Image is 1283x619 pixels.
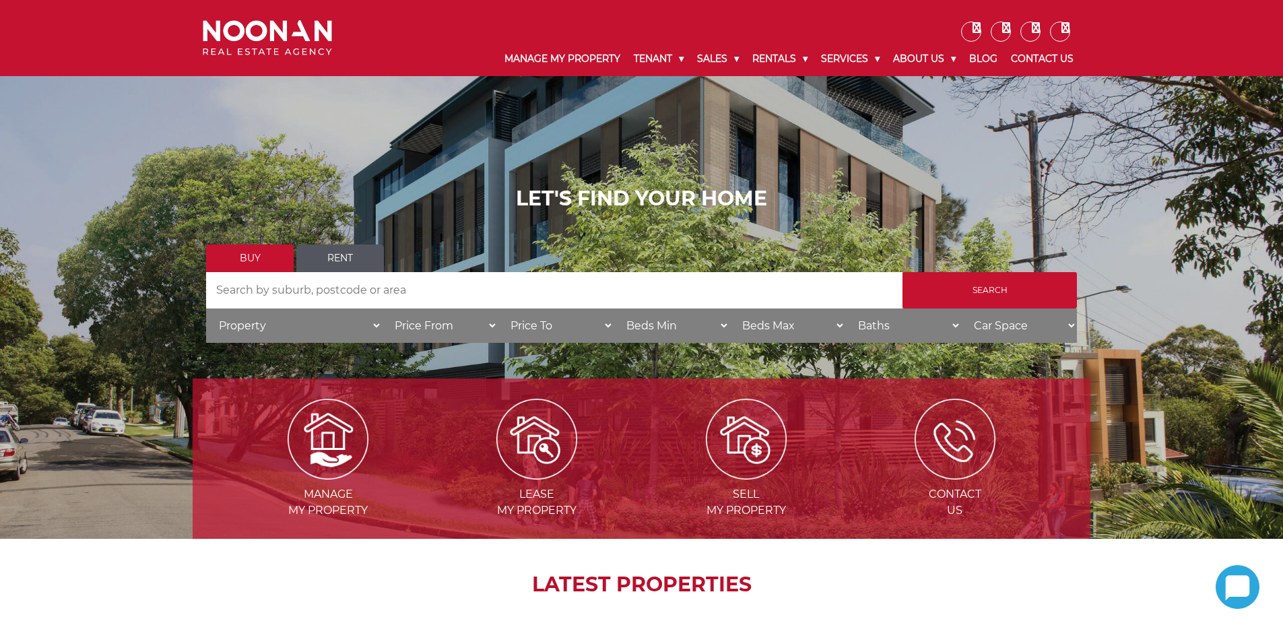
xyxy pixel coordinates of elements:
a: Services [814,42,886,76]
a: ContactUs [852,432,1058,517]
a: Buy [206,245,294,272]
a: Contact Us [1004,42,1080,76]
input: Search [902,272,1077,308]
span: Contact Us [852,486,1058,519]
a: Sales [690,42,746,76]
a: Blog [962,42,1004,76]
img: ICONS [915,399,995,480]
a: Manage My Property [498,42,627,76]
a: Leasemy Property [434,432,640,517]
img: Lease my property [496,399,577,480]
span: Lease my Property [434,486,640,519]
img: Sell my property [706,399,787,480]
a: Managemy Property [225,432,431,517]
a: Tenant [627,42,690,76]
input: Search by suburb, postcode or area [206,272,902,308]
a: About Us [886,42,962,76]
h1: LET'S FIND YOUR HOME [206,187,1077,211]
a: Sellmy Property [643,432,849,517]
img: Manage my Property [288,399,368,480]
span: Manage my Property [225,486,431,519]
span: Sell my Property [643,486,849,519]
a: Rentals [746,42,814,76]
img: Noonan Real Estate Agency [203,20,332,56]
a: Rent [296,245,384,272]
h2: LATEST PROPERTIES [226,573,1057,597]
